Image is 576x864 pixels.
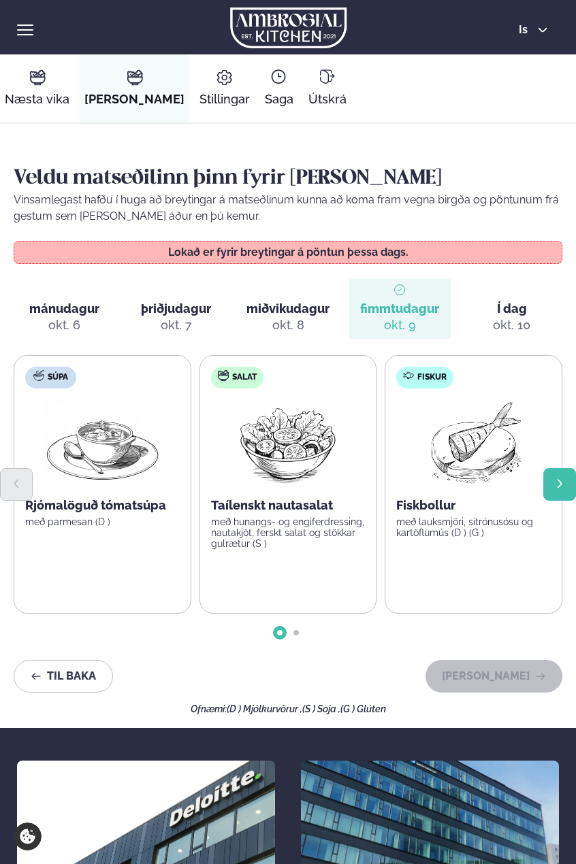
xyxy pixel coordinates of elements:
span: Salat [232,372,257,383]
button: Next slide [543,468,576,501]
p: Fiskbollur [396,497,551,514]
button: hamburger [17,22,33,38]
p: Taílenskt nautasalat [211,497,366,514]
p: með parmesan (D ) [25,516,180,527]
span: mánudagur [29,301,99,316]
img: fish.svg [403,370,414,381]
span: Go to slide 2 [293,630,299,635]
span: Fiskur [417,372,447,383]
img: salad.svg [218,370,229,381]
span: miðvikudagur [246,301,330,316]
span: Í dag [497,301,527,317]
a: Útskrá [304,54,351,122]
span: Go to slide 1 [277,630,283,635]
button: is [508,24,559,35]
span: (D ) Mjólkurvörur , [227,703,302,714]
span: Saga [265,91,293,107]
a: Cookie settings [14,823,42,850]
span: [PERSON_NAME] [84,91,185,107]
span: Útskrá [308,91,347,107]
span: is [519,24,532,35]
div: okt. 6 [48,317,80,333]
img: Fish.png [413,399,534,486]
p: með lauksmjöri, sítrónusósu og kartöflumús (D ) (G ) [396,516,551,538]
a: Stillingar [195,54,255,122]
p: með hunangs- og engiferdressing, nautakjöt, ferskt salat og stökkar gulrætur (S ) [211,516,366,549]
span: (S ) Soja , [302,703,340,714]
p: Vinsamlegast hafðu í huga að breytingar á matseðlinum kunna að koma fram vegna birgða og pöntunum... [14,192,562,225]
a: [PERSON_NAME] [80,54,189,122]
span: þriðjudagur [141,301,211,316]
img: logo [230,7,347,48]
button: Til baka [14,660,113,693]
img: Soup.png [43,399,163,486]
div: okt. 9 [384,317,416,333]
img: Salad.png [228,399,349,486]
img: soup.svg [33,370,44,381]
div: okt. 8 [272,317,304,333]
button: [PERSON_NAME] [426,660,562,693]
span: (G ) Glúten [340,703,386,714]
p: Lokað er fyrir breytingar á pöntun þessa dags. [28,247,549,258]
span: Stillingar [199,91,250,107]
div: okt. 7 [161,317,192,333]
span: Næsta vika [5,91,69,107]
h2: Veldu matseðilinn þinn fyrir [PERSON_NAME] [14,165,562,192]
span: Súpa [48,372,68,383]
p: Rjómalöguð tómatsúpa [25,497,180,514]
a: Saga [260,54,298,122]
div: okt. 10 [493,317,530,333]
span: fimmtudagur [360,301,439,316]
div: Ofnæmi: [14,703,562,714]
